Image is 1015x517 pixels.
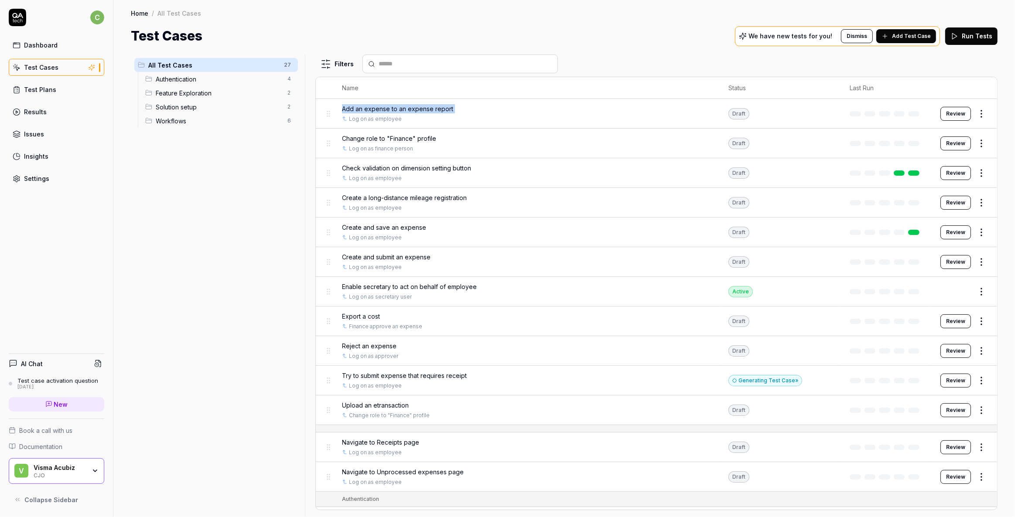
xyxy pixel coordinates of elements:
[316,247,997,277] tr: Create and submit an expenseLog on as employeeDraftReview
[728,197,749,208] div: Draft
[728,138,749,149] div: Draft
[342,438,419,447] span: Navigate to Receipts page
[316,336,997,366] tr: Reject an expenseLog on as approverDraftReview
[316,277,997,306] tr: Enable secretary to act on behalf of employeeLog on as secretary userActive
[156,102,282,112] span: Solution setup
[728,377,802,384] a: Generating Test Case»
[9,458,104,484] button: VVisma AcubizCJO
[945,27,998,45] button: Run Tests
[940,440,971,454] button: Review
[34,464,86,472] div: Visma Acubiz
[342,371,467,380] span: Try to submit expense that requires receipt
[9,148,104,165] a: Insights
[156,116,282,126] span: Workflows
[841,77,932,99] th: Last Run
[34,471,86,478] div: CJO
[24,85,56,94] div: Test Plans
[19,426,72,435] span: Book a call with us
[284,88,294,98] span: 2
[940,136,971,150] button: Review
[342,223,426,232] span: Create and save an expense
[9,170,104,187] a: Settings
[342,495,379,503] div: Authentication
[14,464,28,478] span: V
[349,204,402,212] a: Log on as employee
[90,10,104,24] span: c
[316,432,997,462] tr: Navigate to Receipts pageLog on as employeeDraftReview
[728,167,749,179] div: Draft
[349,115,402,123] a: Log on as employee
[142,100,298,114] div: Drag to reorderSolution setup2
[342,312,380,321] span: Export a cost
[728,316,749,327] div: Draft
[728,405,749,416] div: Draft
[90,9,104,26] button: c
[940,107,971,121] button: Review
[24,63,58,72] div: Test Cases
[316,218,997,247] tr: Create and save an expenseLog on as employeeDraftReview
[9,103,104,120] a: Results
[142,72,298,86] div: Drag to reorderAuthentication4
[24,129,44,139] div: Issues
[342,134,436,143] span: Change role to "Finance" profile
[9,59,104,76] a: Test Cases
[940,344,971,358] button: Review
[728,108,749,119] div: Draft
[940,403,971,417] a: Review
[9,491,104,508] button: Collapse Sidebar
[17,377,98,384] div: Test case activation question
[342,467,464,476] span: Navigate to Unprocessed expenses page
[940,196,971,210] a: Review
[728,286,753,297] div: Active
[728,227,749,238] div: Draft
[940,225,971,239] button: Review
[316,462,997,492] tr: Navigate to Unprocessed expenses pageLog on as employeeDraftReview
[342,104,453,113] span: Add an expense to an expense report
[24,495,78,504] span: Collapse Sidebar
[349,234,402,241] a: Log on as employee
[284,116,294,126] span: 6
[333,77,720,99] th: Name
[152,9,154,17] div: /
[284,102,294,112] span: 2
[892,32,931,40] span: Add Test Case
[349,352,398,360] a: Log on as approver
[316,99,997,129] tr: Add an expense to an expense reportLog on as employeeDraftReview
[24,41,58,50] div: Dashboard
[17,384,98,390] div: [DATE]
[940,470,971,484] a: Review
[728,256,749,268] div: Draft
[940,374,971,388] button: Review
[316,188,997,218] tr: Create a long-distance mileage registrationLog on as employeeDraftReview
[349,323,422,330] a: Finance approve an expense
[342,193,467,202] span: Create a long-distance mileage registration
[142,86,298,100] div: Drag to reorderFeature Exploration2
[24,152,48,161] div: Insights
[720,77,841,99] th: Status
[940,314,971,328] button: Review
[349,263,402,271] a: Log on as employee
[316,306,997,336] tr: Export a costFinance approve an expenseDraftReview
[342,282,477,291] span: Enable secretary to act on behalf of employee
[316,158,997,188] tr: Check validation on dimension setting buttonLog on as employeeDraftReview
[156,75,282,84] span: Authentication
[349,412,430,419] a: Change role to "Finance" profile
[728,442,749,453] div: Draft
[940,255,971,269] button: Review
[342,401,409,410] span: Upload an etransaction
[280,60,294,70] span: 27
[19,442,62,451] span: Documentation
[9,397,104,412] a: New
[349,293,412,301] a: Log on as secretary user
[349,382,402,390] a: Log on as employee
[728,375,802,386] button: Generating Test Case»
[9,37,104,54] a: Dashboard
[315,55,359,73] button: Filters
[316,395,997,425] tr: Upload an etransactionChange role to "Finance" profileDraftReview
